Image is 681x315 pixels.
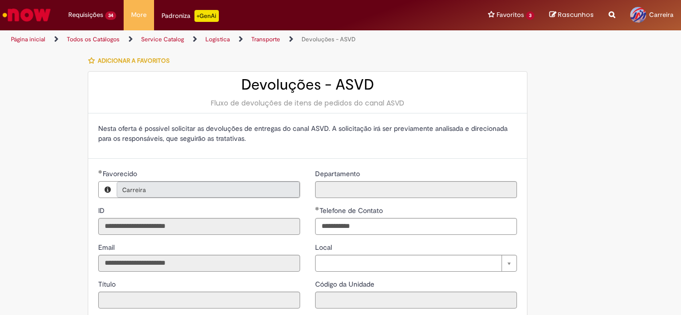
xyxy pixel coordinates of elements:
[98,279,118,289] label: Somente leitura - Título
[88,50,175,71] button: Adicionar a Favoritos
[122,182,274,198] span: Carreira
[98,206,107,215] label: Somente leitura - ID
[251,35,280,43] a: Transporte
[526,11,534,20] span: 3
[315,169,362,179] label: Somente leitura - Departamento
[98,206,107,215] span: Somente leitura - ID
[315,207,320,210] span: Obrigatório Preenchido
[302,35,355,43] a: Devoluções - ASVD
[315,218,517,235] input: Telefone de Contato
[558,10,594,19] span: Rascunhos
[315,280,376,289] span: Somente leitura - Código da Unidade
[98,243,117,252] span: Somente leitura - Email
[98,98,517,108] div: Fluxo de devoluções de itens de pedidos do canal ASVD
[205,35,230,43] a: Logistica
[98,280,118,289] span: Somente leitura - Título
[67,35,120,43] a: Todos os Catálogos
[98,242,117,252] label: Somente leitura - Email
[98,218,300,235] input: ID
[98,77,517,93] h2: Devoluções - ASVD
[99,182,117,198] button: Favorecido, Visualizar este registro Carreira
[162,10,219,22] div: Padroniza
[103,169,139,178] span: Necessários - Favorecido
[549,10,594,20] a: Rascunhos
[1,5,52,25] img: ServiceNow
[98,123,517,143] p: Nesta oferta é possível solicitar as devoluções de entregas do canal ASVD. A solicitação irá ser ...
[68,10,103,20] span: Requisições
[98,169,139,179] label: Somente leitura - Necessários - Favorecido
[105,11,116,20] span: 34
[141,35,184,43] a: Service Catalog
[7,30,447,49] ul: Trilhas de página
[131,10,147,20] span: More
[497,10,524,20] span: Favoritos
[315,169,362,178] span: Somente leitura - Departamento
[315,255,517,272] a: Limpar campo Local
[11,35,45,43] a: Página inicial
[98,292,300,309] input: Título
[315,279,376,289] label: Somente leitura - Código da Unidade
[315,243,334,252] span: Local
[98,255,300,272] input: Email
[315,181,517,198] input: Departamento
[98,57,170,65] span: Adicionar a Favoritos
[194,10,219,22] p: +GenAi
[98,170,103,174] span: Obrigatório Preenchido
[320,206,385,215] span: Telefone de Contato
[649,10,674,19] span: Carreira
[117,182,300,198] a: CarreiraLimpar campo Favorecido
[315,292,517,309] input: Código da Unidade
